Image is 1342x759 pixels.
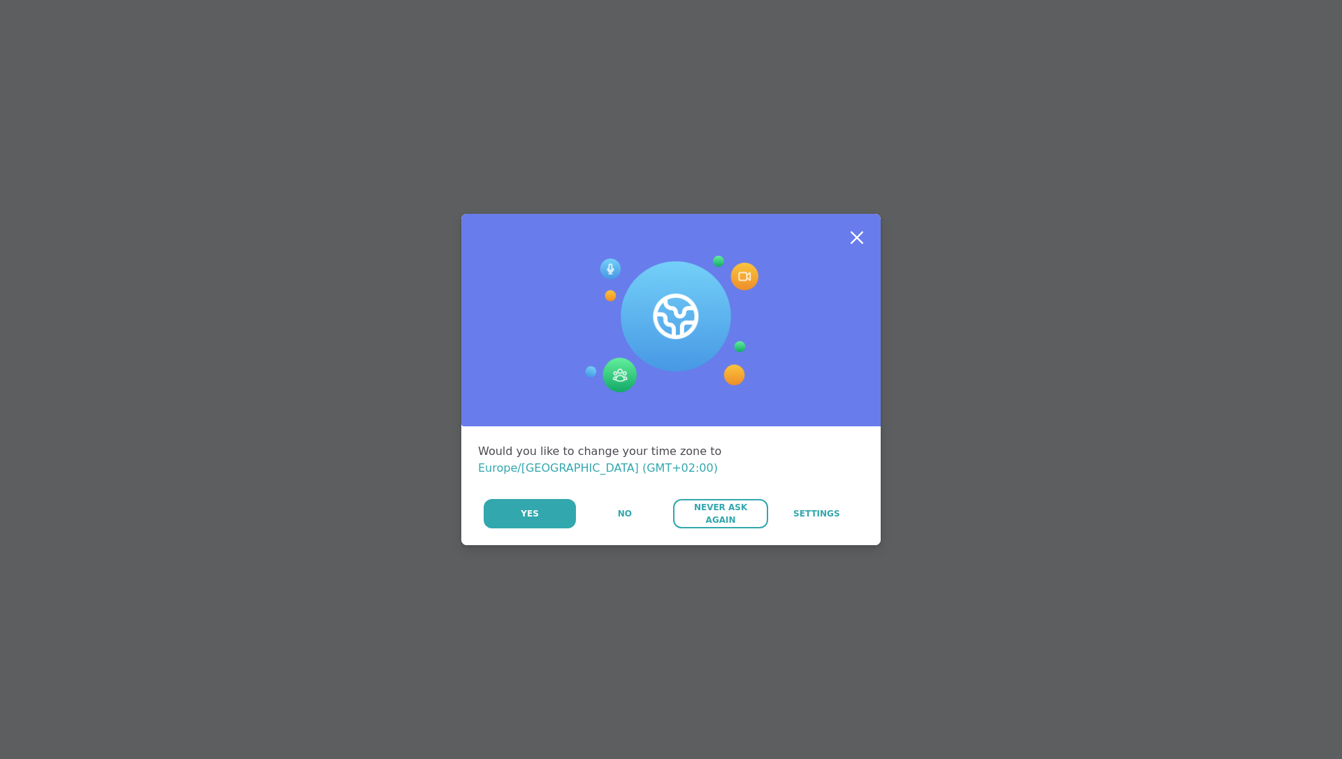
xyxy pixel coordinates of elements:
span: Settings [793,507,840,520]
button: Never Ask Again [673,499,767,528]
span: Yes [521,507,539,520]
button: No [577,499,672,528]
span: No [618,507,632,520]
span: Europe/[GEOGRAPHIC_DATA] (GMT+02:00) [478,461,718,475]
a: Settings [770,499,864,528]
span: Never Ask Again [680,501,760,526]
button: Yes [484,499,576,528]
img: Session Experience [584,256,758,393]
div: Would you like to change your time zone to [478,443,864,477]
